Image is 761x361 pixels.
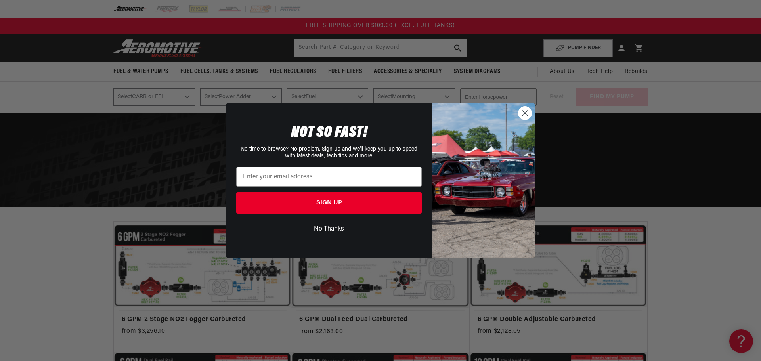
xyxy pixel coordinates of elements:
span: NOT SO FAST! [291,125,367,141]
img: 85cdd541-2605-488b-b08c-a5ee7b438a35.jpeg [432,103,535,258]
input: Enter your email address [236,167,422,187]
button: SIGN UP [236,192,422,214]
span: No time to browse? No problem. Sign up and we'll keep you up to speed with latest deals, tech tip... [241,146,417,159]
button: Close dialog [518,106,532,120]
button: No Thanks [236,222,422,237]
